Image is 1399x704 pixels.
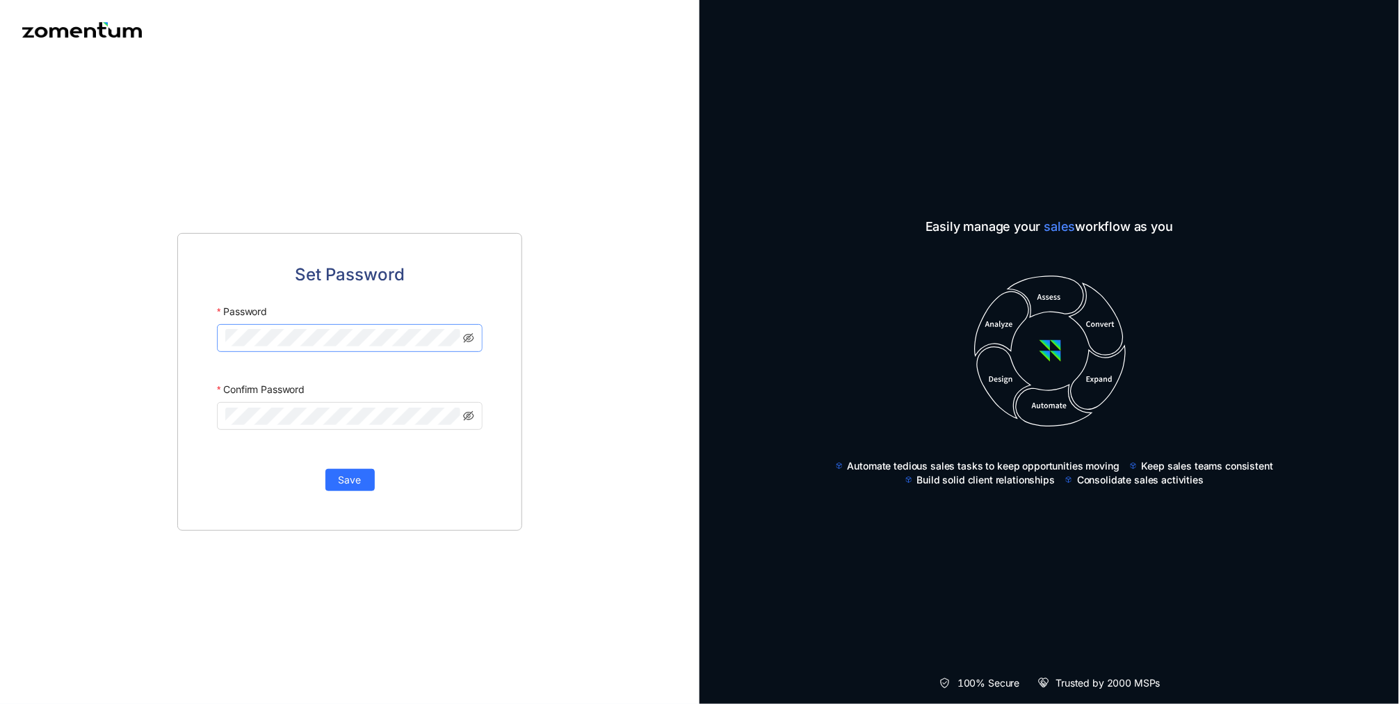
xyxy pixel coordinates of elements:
[225,408,460,425] input: Confirm Password
[848,459,1119,473] span: Automate tedious sales tasks to keep opportunities moving
[463,333,474,344] span: eye-invisible
[824,217,1275,237] span: Easily manage your workflow as you
[295,262,405,288] span: Set Password
[957,676,1019,690] span: 100% Secure
[325,469,375,491] button: Save
[225,329,460,346] input: Password
[1056,676,1161,690] span: Trusted by 2000 MSPs
[217,377,305,402] label: Confirm Password
[22,22,142,38] img: Zomentum logo
[339,472,362,488] span: Save
[463,410,474,422] span: eye-invisible
[917,473,1056,487] span: Build solid client relationships
[1077,473,1204,487] span: Consolidate sales activities
[1142,459,1273,473] span: Keep sales teams consistent
[1044,219,1076,234] span: sales
[217,299,267,324] label: Password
